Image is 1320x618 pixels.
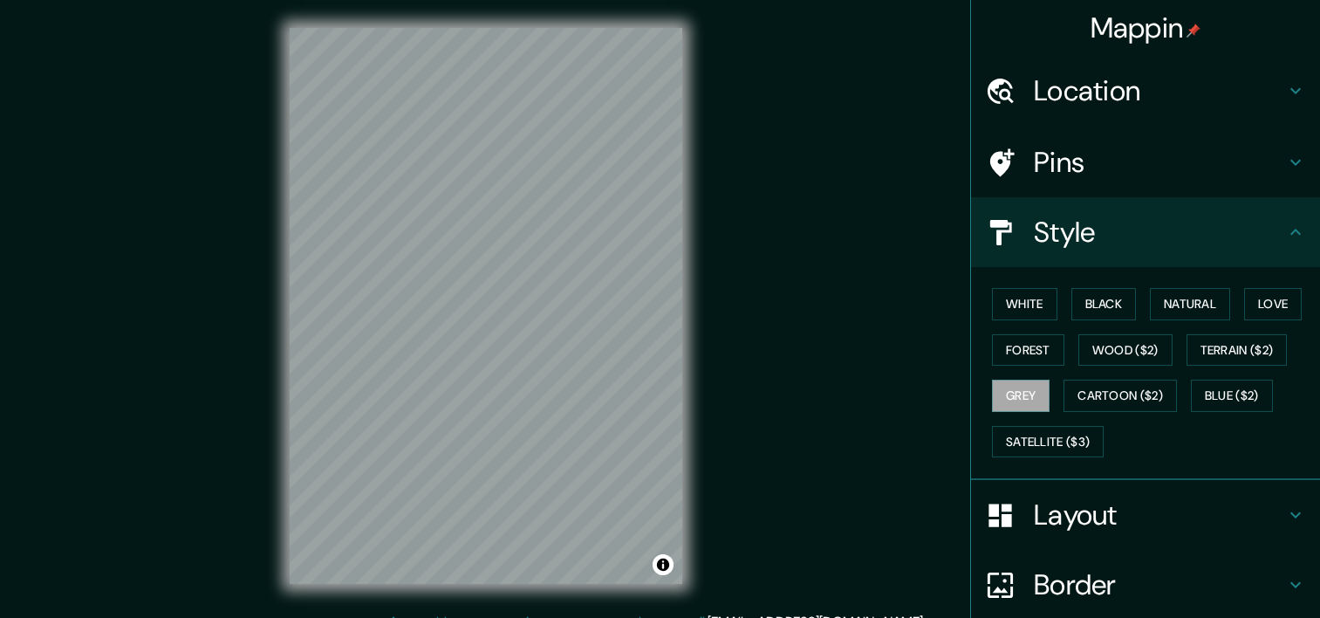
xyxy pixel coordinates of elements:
[1034,498,1285,532] h4: Layout
[1064,380,1177,412] button: Cartoon ($2)
[1187,24,1200,38] img: pin-icon.png
[653,554,674,575] button: Toggle attribution
[971,127,1320,197] div: Pins
[1244,288,1302,320] button: Love
[290,28,682,584] canvas: Map
[1071,288,1137,320] button: Black
[1150,288,1230,320] button: Natural
[992,334,1064,367] button: Forest
[971,480,1320,550] div: Layout
[1034,215,1285,250] h4: Style
[971,56,1320,126] div: Location
[1091,10,1201,45] h4: Mappin
[971,197,1320,267] div: Style
[1034,73,1285,108] h4: Location
[992,426,1104,458] button: Satellite ($3)
[1078,334,1173,367] button: Wood ($2)
[1187,334,1288,367] button: Terrain ($2)
[992,380,1050,412] button: Grey
[992,288,1057,320] button: White
[1034,145,1285,180] h4: Pins
[1034,567,1285,602] h4: Border
[1191,380,1273,412] button: Blue ($2)
[1165,550,1301,599] iframe: Help widget launcher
